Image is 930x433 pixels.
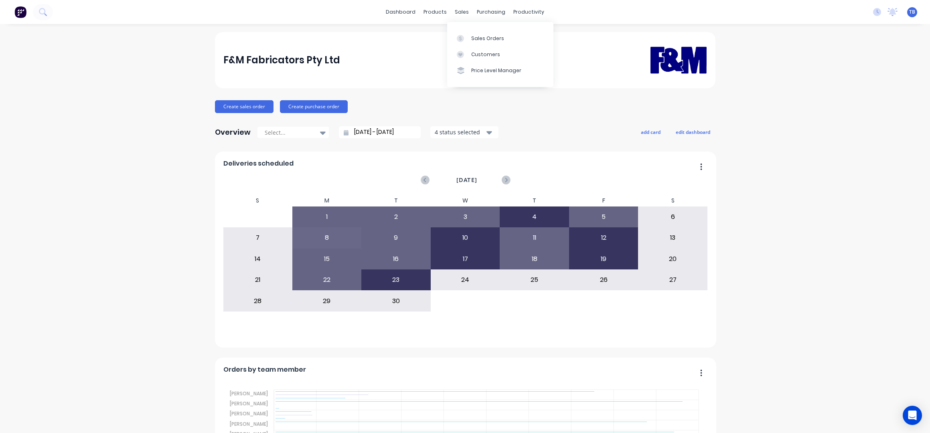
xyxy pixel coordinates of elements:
div: 3 [431,207,500,227]
a: Customers [447,47,553,63]
div: F [569,195,638,206]
button: edit dashboard [671,127,715,137]
div: 23 [362,270,430,290]
div: 6 [638,207,707,227]
div: 29 [293,291,361,311]
a: Sales Orders [447,30,553,46]
span: TB [909,8,915,16]
span: [DATE] [456,176,477,184]
div: S [223,195,292,206]
div: 17 [431,249,500,269]
img: F&M Fabricators Pty Ltd [650,35,707,85]
div: 15 [293,249,361,269]
img: Factory [14,6,26,18]
tspan: [PERSON_NAME] [230,390,268,397]
div: 27 [638,270,707,290]
div: 4 status selected [435,128,485,136]
div: 26 [569,270,638,290]
button: add card [636,127,666,137]
div: sales [451,6,473,18]
div: 8 [293,228,361,248]
div: T [361,195,431,206]
div: 11 [500,228,569,248]
div: 18 [500,249,569,269]
div: 20 [638,249,707,269]
div: 1 [293,207,361,227]
div: 13 [638,228,707,248]
div: 25 [500,270,569,290]
tspan: [PERSON_NAME] [230,410,268,417]
span: Orders by team member [223,365,306,374]
button: 4 status selected [430,126,498,138]
div: Sales Orders [471,35,504,42]
tspan: [PERSON_NAME] [230,400,268,407]
button: Create sales order [215,100,274,113]
a: dashboard [382,6,419,18]
div: purchasing [473,6,509,18]
div: 10 [431,228,500,248]
div: 21 [223,270,292,290]
div: Overview [215,124,251,140]
div: Customers [471,51,500,58]
div: 22 [293,270,361,290]
div: 2 [362,207,430,227]
div: Price Level Manager [471,67,521,74]
div: T [500,195,569,206]
div: W [431,195,500,206]
div: Open Intercom Messenger [903,406,922,425]
div: 28 [223,291,292,311]
div: F&M Fabricators Pty Ltd [223,52,340,68]
tspan: [PERSON_NAME] [230,420,268,427]
div: 9 [362,228,430,248]
div: 19 [569,249,638,269]
div: 24 [431,270,500,290]
div: 16 [362,249,430,269]
div: 5 [569,207,638,227]
div: 4 [500,207,569,227]
a: Price Level Manager [447,63,553,79]
button: Create purchase order [280,100,348,113]
span: Deliveries scheduled [223,159,294,168]
div: 7 [223,228,292,248]
div: M [292,195,362,206]
div: 12 [569,228,638,248]
div: 30 [362,291,430,311]
div: products [419,6,451,18]
div: productivity [509,6,548,18]
div: 14 [223,249,292,269]
div: S [638,195,707,206]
